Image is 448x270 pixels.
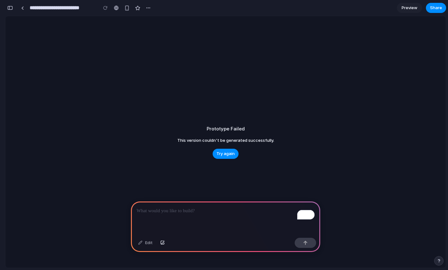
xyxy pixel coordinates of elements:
[397,3,422,13] a: Preview
[426,3,446,13] button: Share
[213,149,239,159] button: Try again
[177,137,274,144] span: This version couldn't be generated successfully.
[207,125,245,133] h2: Prototype Failed
[430,5,442,11] span: Share
[402,5,417,11] span: Preview
[216,151,235,157] span: Try again
[131,201,320,235] div: To enrich screen reader interactions, please activate Accessibility in Grammarly extension settings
